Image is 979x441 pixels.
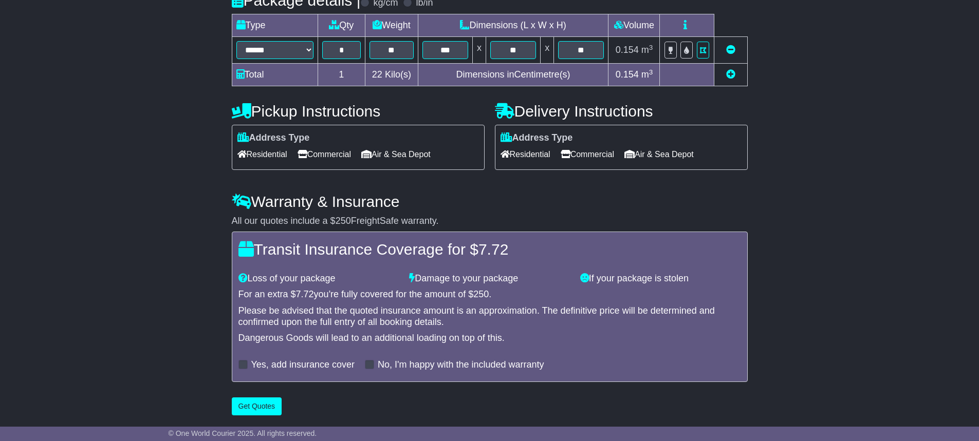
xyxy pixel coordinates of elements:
[251,359,355,371] label: Yes, add insurance cover
[726,45,735,55] a: Remove this item
[472,37,486,64] td: x
[232,397,282,415] button: Get Quotes
[616,45,639,55] span: 0.154
[641,69,653,80] span: m
[478,241,508,258] span: 7.72
[232,103,485,120] h4: Pickup Instructions
[541,37,554,64] td: x
[238,305,741,328] div: Please be advised that the quoted insurance amount is an approximation. The definitive price will...
[495,103,748,120] h4: Delivery Instructions
[232,14,318,37] td: Type
[237,132,310,144] label: Address Type
[641,45,653,55] span: m
[336,216,351,226] span: 250
[365,64,418,86] td: Kilo(s)
[726,69,735,80] a: Add new item
[238,241,741,258] h4: Transit Insurance Coverage for $
[233,273,404,284] div: Loss of your package
[365,14,418,37] td: Weight
[649,68,653,76] sup: 3
[318,64,365,86] td: 1
[561,146,614,162] span: Commercial
[238,289,741,300] div: For an extra $ you're fully covered for the amount of $ .
[575,273,746,284] div: If your package is stolen
[418,64,608,86] td: Dimensions in Centimetre(s)
[361,146,431,162] span: Air & Sea Depot
[232,216,748,227] div: All our quotes include a $ FreightSafe warranty.
[418,14,608,37] td: Dimensions (L x W x H)
[378,359,544,371] label: No, I'm happy with the included warranty
[501,146,550,162] span: Residential
[372,69,382,80] span: 22
[232,193,748,210] h4: Warranty & Insurance
[318,14,365,37] td: Qty
[169,429,317,437] span: © One World Courier 2025. All rights reserved.
[501,132,573,144] label: Address Type
[237,146,287,162] span: Residential
[624,146,694,162] span: Air & Sea Depot
[649,44,653,51] sup: 3
[404,273,575,284] div: Damage to your package
[232,64,318,86] td: Total
[238,333,741,344] div: Dangerous Goods will lead to an additional loading on top of this.
[473,289,489,299] span: 250
[608,14,660,37] td: Volume
[616,69,639,80] span: 0.154
[296,289,314,299] span: 7.72
[298,146,351,162] span: Commercial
